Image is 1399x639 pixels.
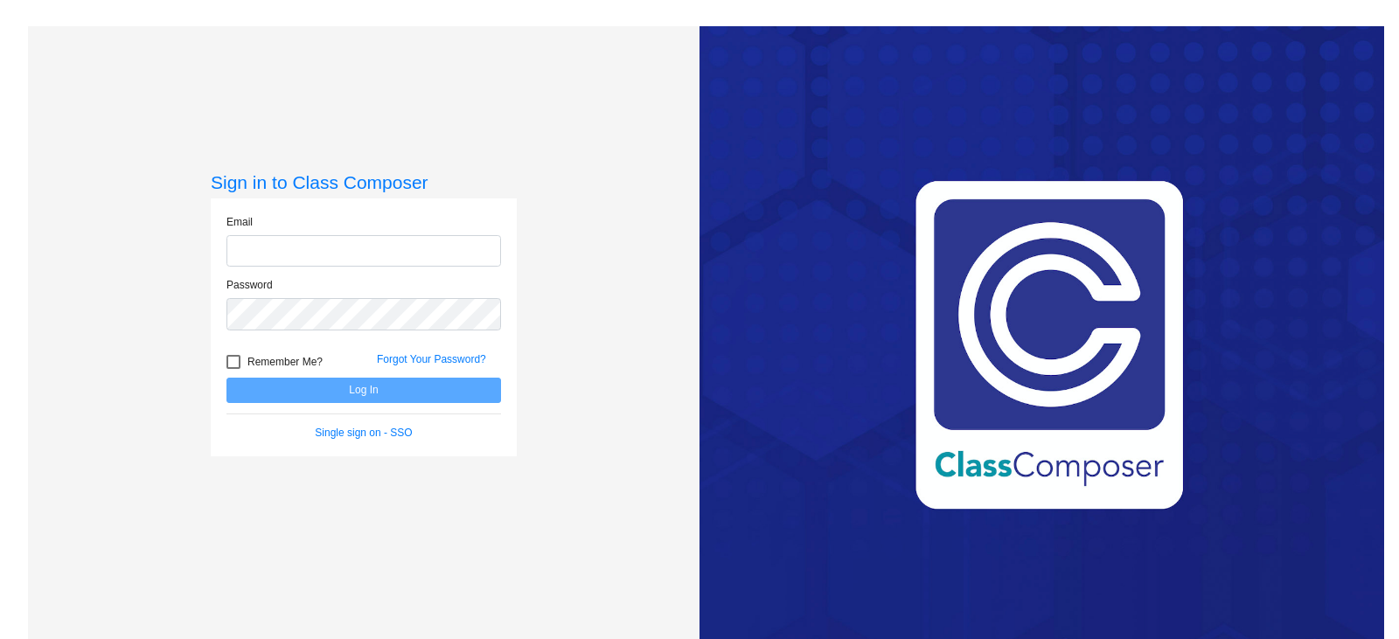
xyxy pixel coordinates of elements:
a: Forgot Your Password? [377,353,486,365]
label: Email [226,214,253,230]
button: Log In [226,378,501,403]
label: Password [226,277,273,293]
h3: Sign in to Class Composer [211,171,517,193]
a: Single sign on - SSO [315,427,412,439]
span: Remember Me? [247,351,323,372]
